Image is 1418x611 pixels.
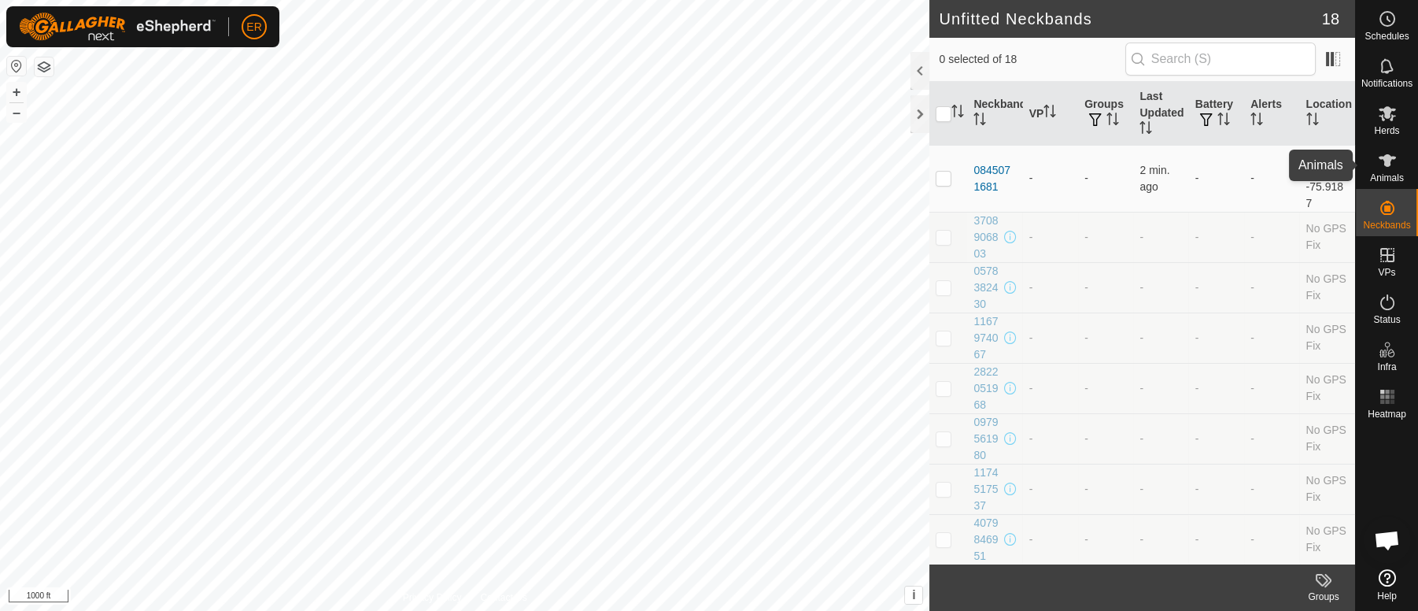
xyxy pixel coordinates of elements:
span: - [1139,281,1143,294]
span: Infra [1377,362,1396,372]
div: 0845071681 [973,162,1016,195]
app-display-virtual-paddock-transition: - [1029,231,1033,243]
td: No GPS Fix [1300,514,1355,565]
span: Herds [1374,126,1399,135]
a: Open chat [1364,517,1411,564]
button: i [905,587,922,604]
td: - [1078,464,1133,514]
td: - [1189,413,1244,464]
div: 1167974067 [973,313,1000,363]
span: Neckbands [1363,220,1410,230]
span: i [912,588,915,602]
td: - [1189,145,1244,212]
td: - [1244,413,1299,464]
button: + [7,83,26,102]
p-sorticon: Activate to sort [1043,107,1056,120]
span: - [1139,331,1143,344]
div: 0578382430 [973,263,1000,313]
td: - [1078,145,1133,212]
span: Animals [1370,173,1404,183]
span: - [1139,483,1143,495]
p-sorticon: Activate to sort [1217,115,1230,128]
td: - [1189,212,1244,262]
a: Contact Us [480,591,526,605]
td: - [1078,313,1133,363]
h2: Unfitted Neckbands [939,9,1321,28]
p-sorticon: Activate to sort [1139,124,1152,136]
th: Groups [1078,82,1133,146]
p-sorticon: Activate to sort [1250,115,1263,128]
td: - [1189,262,1244,313]
th: Battery [1189,82,1244,146]
span: 0 selected of 18 [939,51,1124,68]
span: Help [1377,591,1397,601]
th: Neckband [967,82,1022,146]
app-display-virtual-paddock-transition: - [1029,281,1033,294]
td: - [1244,212,1299,262]
span: - [1139,533,1143,546]
p-sorticon: Activate to sort [973,115,986,128]
div: 2822051968 [973,364,1000,413]
td: - [1189,313,1244,363]
span: 18 [1322,7,1339,31]
button: Reset Map [7,57,26,76]
app-display-virtual-paddock-transition: - [1029,172,1033,184]
span: - [1139,382,1143,394]
td: - [1244,514,1299,565]
p-sorticon: Activate to sort [1306,115,1319,128]
span: - [1139,432,1143,445]
app-display-virtual-paddock-transition: - [1029,533,1033,546]
a: Privacy Policy [403,591,462,605]
td: - [1078,413,1133,464]
span: Status [1373,315,1400,324]
td: - [1078,262,1133,313]
p-sorticon: Activate to sort [951,107,964,120]
td: 44.76753, -75.9187 [1300,145,1355,212]
input: Search (S) [1125,43,1316,76]
td: No GPS Fix [1300,363,1355,413]
span: Aug 27, 2025, 7:05 AM [1139,164,1169,193]
app-display-virtual-paddock-transition: - [1029,382,1033,394]
div: 0979561980 [973,414,1000,464]
div: 3708906803 [973,213,1000,262]
div: 4079846951 [973,515,1000,565]
td: No GPS Fix [1300,313,1355,363]
div: Groups [1292,590,1355,604]
app-display-virtual-paddock-transition: - [1029,432,1033,445]
th: Last Updated [1133,82,1188,146]
td: - [1078,514,1133,565]
span: Schedules [1364,31,1409,41]
td: - [1244,363,1299,413]
td: - [1244,262,1299,313]
td: - [1244,145,1299,212]
a: Help [1356,563,1418,607]
td: No GPS Fix [1300,464,1355,514]
td: No GPS Fix [1300,212,1355,262]
td: - [1244,313,1299,363]
app-display-virtual-paddock-transition: - [1029,331,1033,344]
th: Alerts [1244,82,1299,146]
span: - [1139,231,1143,243]
th: Location [1300,82,1355,146]
td: - [1189,514,1244,565]
td: - [1078,363,1133,413]
td: - [1189,464,1244,514]
img: Gallagher Logo [19,13,216,41]
div: 1174517537 [973,465,1000,514]
span: VPs [1378,268,1395,277]
td: No GPS Fix [1300,262,1355,313]
span: Notifications [1361,79,1412,88]
span: ER [246,19,261,35]
td: - [1244,464,1299,514]
td: - [1189,363,1244,413]
button: Map Layers [35,57,54,76]
td: No GPS Fix [1300,413,1355,464]
button: – [7,103,26,122]
th: VP [1023,82,1078,146]
app-display-virtual-paddock-transition: - [1029,483,1033,495]
p-sorticon: Activate to sort [1106,115,1119,128]
span: Heatmap [1368,409,1406,419]
td: - [1078,212,1133,262]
